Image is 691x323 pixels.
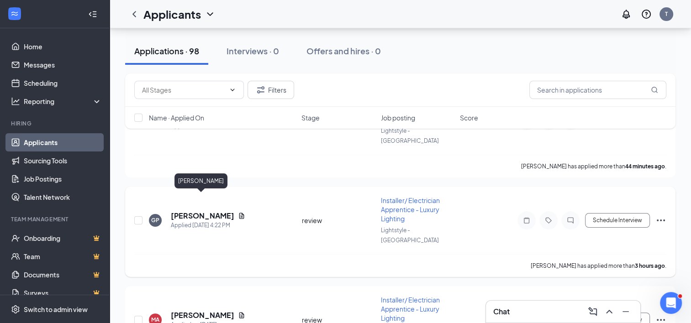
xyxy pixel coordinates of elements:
span: Score [460,113,478,122]
span: Stage [301,113,320,122]
svg: Tag [543,217,554,224]
svg: Document [238,312,245,319]
a: Applicants [24,133,102,151]
span: Installer/ Electrician Apprentice - Luxury Lighting [381,196,440,223]
div: Offers and hires · 0 [306,45,381,57]
a: Job Postings [24,170,102,188]
h3: Chat [493,307,510,317]
div: Team Management [11,215,100,223]
span: Job posting [381,113,415,122]
div: Applications · 98 [134,45,199,57]
a: SurveysCrown [24,284,102,302]
span: Installer/ Electrician Apprentice - Luxury Lighting [381,296,440,322]
a: Sourcing Tools [24,151,102,170]
div: Interviews · 0 [227,45,279,57]
svg: Note [521,217,532,224]
b: 3 hours ago [635,262,665,269]
b: 44 minutes ago [625,163,665,170]
svg: Document [238,212,245,219]
div: Reporting [24,97,102,106]
svg: Notifications [621,9,632,20]
a: OnboardingCrown [24,229,102,247]
a: Home [24,37,102,56]
svg: Ellipses [655,215,666,226]
svg: ChevronDown [229,86,236,94]
span: Lightstyle - [GEOGRAPHIC_DATA] [381,227,439,244]
a: Talent Network [24,188,102,206]
h5: [PERSON_NAME] [171,211,234,221]
svg: ComposeMessage [587,306,598,317]
svg: Collapse [88,10,97,19]
svg: ChevronLeft [129,9,140,20]
a: Messages [24,56,102,74]
span: Name · Applied On [149,113,204,122]
div: T [665,10,668,18]
h5: [PERSON_NAME] [171,310,234,320]
iframe: Intercom live chat [660,292,682,314]
a: TeamCrown [24,247,102,266]
button: Filter Filters [248,81,294,99]
svg: Filter [255,84,266,95]
button: Minimize [618,304,633,319]
a: DocumentsCrown [24,266,102,284]
svg: ChevronDown [205,9,216,20]
input: Search in applications [529,81,666,99]
div: review [302,216,375,225]
div: [PERSON_NAME] [174,173,227,188]
h1: Applicants [143,6,201,22]
p: [PERSON_NAME] has applied more than . [521,162,666,170]
svg: MagnifyingGlass [651,86,658,94]
svg: QuestionInfo [641,9,652,20]
p: [PERSON_NAME] has applied more than . [531,262,666,270]
div: GP [151,216,159,224]
svg: WorkstreamLogo [10,9,19,18]
svg: Minimize [620,306,631,317]
button: ChevronUp [602,304,617,319]
svg: ChatInactive [565,217,576,224]
input: All Stages [142,85,225,95]
span: Lightstyle - [GEOGRAPHIC_DATA] [381,127,439,144]
div: Switch to admin view [24,305,88,314]
svg: Settings [11,305,20,314]
div: Hiring [11,120,100,127]
a: Scheduling [24,74,102,92]
button: Schedule Interview [585,213,650,228]
svg: ChevronUp [604,306,615,317]
svg: Analysis [11,97,20,106]
div: Applied [DATE] 4:22 PM [171,221,245,230]
button: ComposeMessage [586,304,600,319]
